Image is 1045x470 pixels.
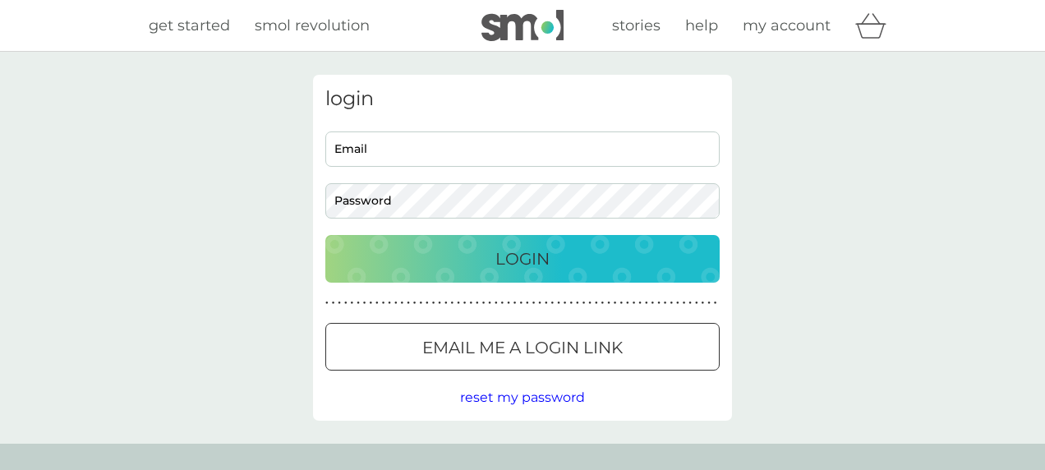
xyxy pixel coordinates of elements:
[545,299,548,307] p: ●
[369,299,372,307] p: ●
[344,299,348,307] p: ●
[626,299,629,307] p: ●
[460,389,585,405] span: reset my password
[438,299,441,307] p: ●
[582,299,586,307] p: ●
[444,299,448,307] p: ●
[651,299,655,307] p: ●
[149,14,230,38] a: get started
[532,299,536,307] p: ●
[388,299,391,307] p: ●
[476,299,479,307] p: ●
[501,299,504,307] p: ●
[633,299,636,307] p: ●
[695,299,698,307] p: ●
[670,299,673,307] p: ●
[495,299,498,307] p: ●
[683,299,686,307] p: ●
[255,16,370,35] span: smol revolution
[657,299,661,307] p: ●
[407,299,410,307] p: ●
[714,299,717,307] p: ●
[688,299,692,307] p: ●
[645,299,648,307] p: ●
[612,14,661,38] a: stories
[855,9,896,42] div: basket
[375,299,379,307] p: ●
[569,299,573,307] p: ●
[351,299,354,307] p: ●
[588,299,592,307] p: ●
[382,299,385,307] p: ●
[619,299,623,307] p: ●
[707,299,711,307] p: ●
[507,299,510,307] p: ●
[325,235,720,283] button: Login
[426,299,429,307] p: ●
[526,299,529,307] p: ●
[325,87,720,111] h3: login
[469,299,472,307] p: ●
[413,299,417,307] p: ●
[685,14,718,38] a: help
[451,299,454,307] p: ●
[743,14,831,38] a: my account
[488,299,491,307] p: ●
[743,16,831,35] span: my account
[638,299,642,307] p: ●
[422,334,623,361] p: Email me a login link
[576,299,579,307] p: ●
[394,299,398,307] p: ●
[607,299,610,307] p: ●
[519,299,522,307] p: ●
[614,299,617,307] p: ●
[401,299,404,307] p: ●
[513,299,517,307] p: ●
[685,16,718,35] span: help
[419,299,422,307] p: ●
[149,16,230,35] span: get started
[495,246,550,272] p: Login
[551,299,555,307] p: ●
[463,299,467,307] p: ●
[332,299,335,307] p: ●
[325,323,720,371] button: Email me a login link
[612,16,661,35] span: stories
[601,299,605,307] p: ●
[460,387,585,408] button: reset my password
[482,299,486,307] p: ●
[363,299,366,307] p: ●
[338,299,341,307] p: ●
[702,299,705,307] p: ●
[325,299,329,307] p: ●
[564,299,567,307] p: ●
[676,299,679,307] p: ●
[255,14,370,38] a: smol revolution
[664,299,667,307] p: ●
[481,10,564,41] img: smol
[538,299,541,307] p: ●
[457,299,460,307] p: ●
[357,299,360,307] p: ●
[432,299,435,307] p: ●
[595,299,598,307] p: ●
[557,299,560,307] p: ●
